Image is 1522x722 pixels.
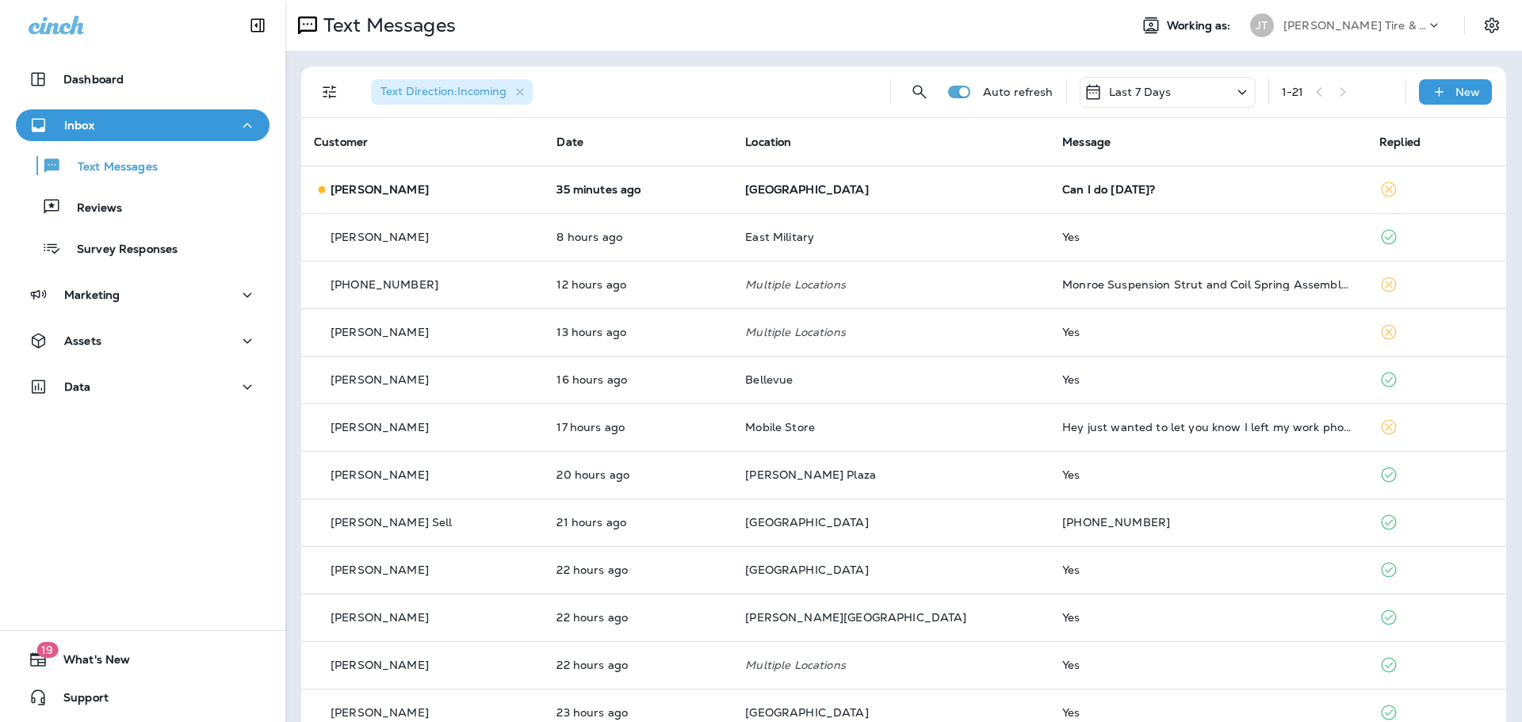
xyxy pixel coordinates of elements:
[1062,563,1354,576] div: Yes
[1062,135,1111,149] span: Message
[1109,86,1172,98] p: Last 7 Days
[556,659,720,671] p: Sep 1, 2025 09:47 AM
[331,611,429,624] p: [PERSON_NAME]
[16,109,270,141] button: Inbox
[1062,326,1354,338] div: Yes
[1062,468,1354,481] div: Yes
[556,421,720,434] p: Sep 1, 2025 02:52 PM
[983,86,1054,98] p: Auto refresh
[314,135,368,149] span: Customer
[331,706,429,719] p: [PERSON_NAME]
[317,13,456,37] p: Text Messages
[745,326,1037,338] p: Multiple Locations
[1283,19,1426,32] p: [PERSON_NAME] Tire & Auto
[745,278,1037,291] p: Multiple Locations
[556,611,720,624] p: Sep 1, 2025 09:49 AM
[48,653,130,672] span: What's New
[1062,516,1354,529] div: 531-249-9612
[1062,659,1354,671] div: Yes
[1062,278,1354,291] div: Monroe Suspension Strut and Coil Spring Assembly https://a.co/d/hxx1Xvs
[16,279,270,311] button: Marketing
[16,682,270,713] button: Support
[48,691,109,710] span: Support
[1455,86,1480,98] p: New
[1167,19,1234,32] span: Working as:
[331,563,429,576] p: [PERSON_NAME]
[16,644,270,675] button: 19What's New
[745,468,876,482] span: [PERSON_NAME] Plaza
[331,326,429,338] p: [PERSON_NAME]
[1062,611,1354,624] div: Yes
[64,334,101,347] p: Assets
[745,659,1037,671] p: Multiple Locations
[64,380,91,393] p: Data
[331,183,429,196] p: [PERSON_NAME]
[745,705,868,720] span: [GEOGRAPHIC_DATA]
[1062,421,1354,434] div: Hey just wanted to let you know I left my work phone at my house, so if you need to get ahold of ...
[556,278,720,291] p: Sep 1, 2025 07:42 PM
[556,373,720,386] p: Sep 1, 2025 03:26 PM
[331,278,438,291] p: [PHONE_NUMBER]
[16,190,270,223] button: Reviews
[1478,11,1506,40] button: Settings
[331,231,429,243] p: [PERSON_NAME]
[745,610,966,625] span: [PERSON_NAME][GEOGRAPHIC_DATA]
[904,76,935,108] button: Search Messages
[331,468,429,481] p: [PERSON_NAME]
[36,642,58,658] span: 19
[61,243,178,258] p: Survey Responses
[331,516,453,529] p: [PERSON_NAME] Sell
[745,182,868,197] span: [GEOGRAPHIC_DATA]
[16,231,270,265] button: Survey Responses
[235,10,280,41] button: Collapse Sidebar
[61,201,122,216] p: Reviews
[331,373,429,386] p: [PERSON_NAME]
[745,372,793,387] span: Bellevue
[1062,373,1354,386] div: Yes
[745,563,868,577] span: [GEOGRAPHIC_DATA]
[556,468,720,481] p: Sep 1, 2025 12:19 PM
[1282,86,1304,98] div: 1 - 21
[64,288,120,301] p: Marketing
[1062,231,1354,243] div: Yes
[380,84,507,98] span: Text Direction : Incoming
[331,421,429,434] p: [PERSON_NAME]
[1379,135,1421,149] span: Replied
[745,135,791,149] span: Location
[556,231,720,243] p: Sep 1, 2025 11:38 PM
[16,149,270,182] button: Text Messages
[745,230,814,244] span: East Military
[16,63,270,95] button: Dashboard
[331,659,429,671] p: [PERSON_NAME]
[16,371,270,403] button: Data
[556,563,720,576] p: Sep 1, 2025 09:53 AM
[16,325,270,357] button: Assets
[64,119,94,132] p: Inbox
[556,516,720,529] p: Sep 1, 2025 11:18 AM
[63,73,124,86] p: Dashboard
[556,326,720,338] p: Sep 1, 2025 06:55 PM
[745,420,815,434] span: Mobile Store
[1250,13,1274,37] div: JT
[556,135,583,149] span: Date
[1062,706,1354,719] div: Yes
[556,183,720,196] p: Sep 2, 2025 07:46 AM
[314,76,346,108] button: Filters
[745,515,868,529] span: [GEOGRAPHIC_DATA]
[371,79,533,105] div: Text Direction:Incoming
[556,706,720,719] p: Sep 1, 2025 09:03 AM
[62,160,158,175] p: Text Messages
[1062,183,1354,196] div: Can I do tomorrow?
